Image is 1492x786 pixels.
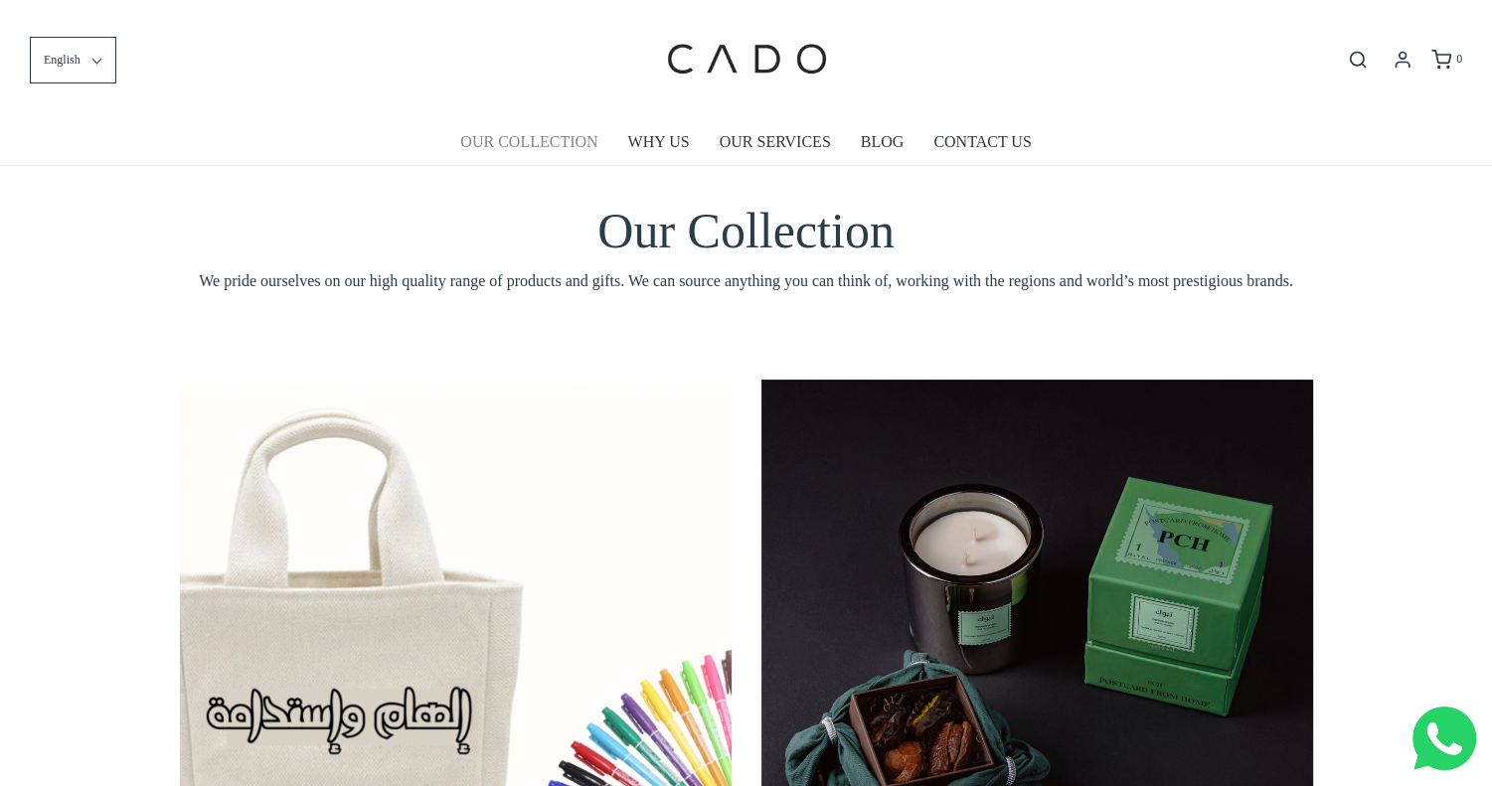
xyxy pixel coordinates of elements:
a: OUR COLLECTION [460,119,597,165]
span: Company name [567,83,665,99]
button: Open search bar [1340,49,1376,71]
a: BLOG [861,119,905,165]
span: We pride ourselves on our high quality range of products and gifts. We can source anything you ca... [180,268,1313,294]
span: Number of gifts [567,165,661,181]
a: CONTACT US [933,119,1031,165]
img: cadogifting [661,15,830,104]
span: English [44,51,81,70]
span: Our Collection [597,203,895,258]
button: English [30,37,116,83]
a: 0 [1429,50,1462,70]
span: Last name [567,2,631,18]
a: OUR SERVICES [720,119,831,165]
img: Whatsapp [1412,707,1476,770]
a: WHY US [628,119,690,165]
span: 0 [1456,52,1462,66]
